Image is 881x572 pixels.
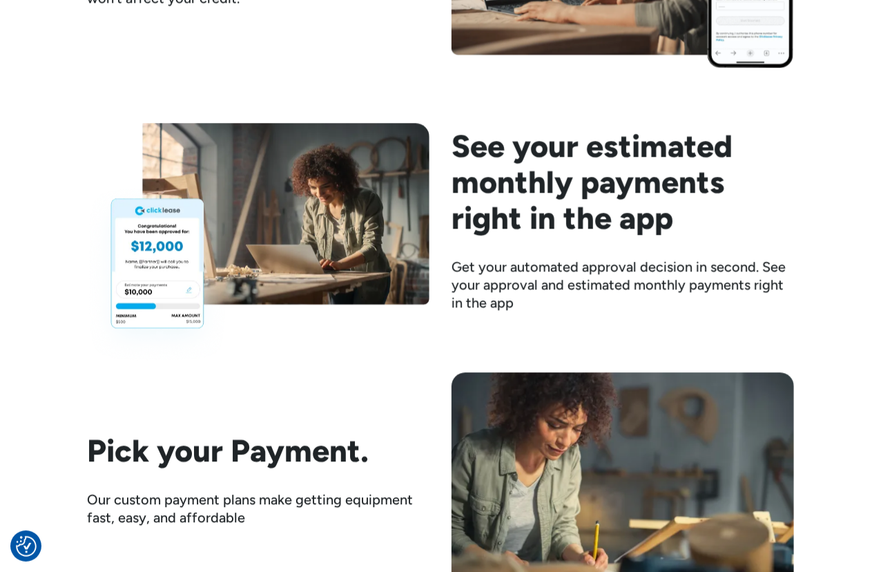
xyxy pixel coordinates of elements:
[87,490,429,526] div: Our custom payment plans make getting equipment fast, easy, and affordable
[87,123,429,363] img: woodworker looking at her laptop
[452,258,794,312] div: Get your automated approval decision in second. See your approval and estimated monthly payments ...
[16,536,37,557] button: Consent Preferences
[87,432,429,468] h2: Pick your Payment.
[452,128,794,236] h2: See your estimated monthly payments right in the app
[16,536,37,557] img: Revisit consent button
